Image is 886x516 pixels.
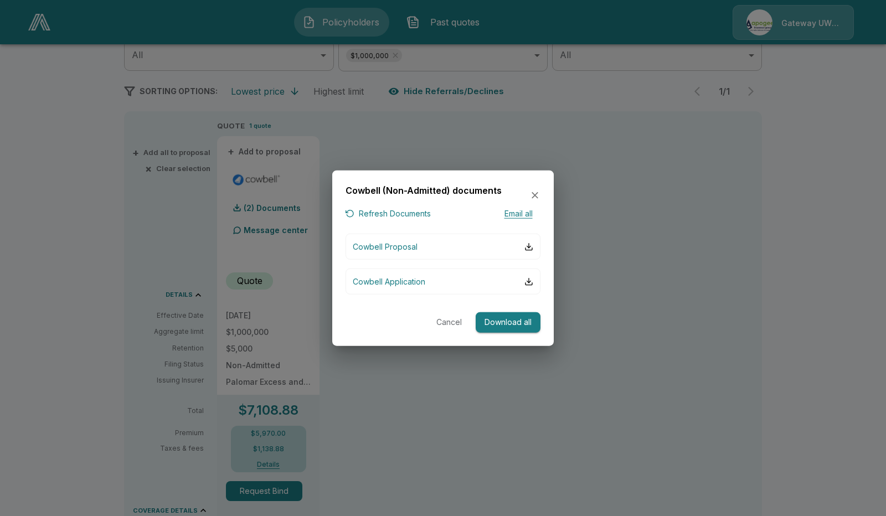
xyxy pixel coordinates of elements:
button: Email all [496,207,540,220]
p: Cowbell Application [353,276,425,287]
button: Cowbell Proposal [346,234,540,260]
h6: Cowbell (Non-Admitted) documents [346,184,502,198]
button: Cancel [431,312,467,333]
button: Refresh Documents [346,207,431,220]
button: Cowbell Application [346,269,540,295]
p: Cowbell Proposal [353,241,418,252]
button: Download all [476,312,540,333]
